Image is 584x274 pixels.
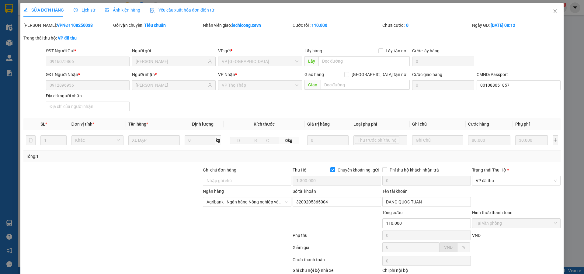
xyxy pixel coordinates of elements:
span: user [208,59,212,64]
label: Số tài khoản [293,189,316,194]
b: [DATE] 08:12 [491,23,515,28]
span: Tên hàng [128,122,148,127]
span: Phụ phí [515,122,530,127]
span: edit [23,8,28,12]
div: VP gửi [218,47,302,54]
input: Ghi chú đơn hàng [203,176,291,186]
span: VND [472,233,481,238]
input: Dọc đường [318,56,410,66]
span: Lấy [304,56,318,66]
div: Tổng: 1 [26,153,225,160]
label: Cước lấy hàng [412,48,440,53]
span: Cước hàng [468,122,489,127]
span: Giá trị hàng [307,122,330,127]
label: Tên tài khoản [382,189,408,194]
input: D [230,137,247,144]
span: 0kg [280,137,298,144]
input: C [264,137,280,144]
span: Định lượng [192,122,214,127]
span: Kích thước [254,122,275,127]
span: Đơn vị tính [71,122,94,127]
div: [PERSON_NAME]: [23,22,112,29]
button: Close [547,3,564,20]
img: icon [150,8,155,13]
span: Giao hàng [304,72,324,77]
b: lechicong.xevn [232,23,261,28]
input: Tên tài khoản [382,197,471,207]
input: Địa chỉ của người nhận [46,102,130,111]
span: VP Nam Định [222,57,298,66]
span: Lấy hàng [304,48,322,53]
button: plus [553,135,558,145]
div: Người nhận [132,71,216,78]
label: Cước giao hàng [412,72,442,77]
span: Thu Hộ [293,168,307,172]
b: 0 [406,23,408,28]
span: Yêu cầu xuất hóa đơn điện tử [150,8,214,12]
input: R [247,137,264,144]
th: Ghi chú [410,118,466,130]
button: delete [26,135,36,145]
span: Phí thu hộ khách nhận trả [387,167,441,173]
div: Trạng thái thu hộ: [23,35,134,41]
div: Người gửi [132,47,216,54]
div: Nhân viên giao: [203,22,291,29]
span: Lịch sử [74,8,95,12]
span: Chuyển khoản ng. gửi [335,167,381,173]
input: Ghi Chú [412,135,463,145]
div: SĐT Người Gửi [46,47,130,54]
b: Tiêu chuẩn [144,23,166,28]
span: Tại văn phòng [476,219,557,228]
span: Tổng cước [382,210,402,215]
b: 110.000 [311,23,327,28]
input: 0 [307,135,349,145]
input: VD: Bàn, Ghế [128,135,180,145]
span: Giao [304,80,321,90]
span: close [553,9,558,14]
div: CMND/Passport [477,71,560,78]
span: picture [105,8,109,12]
span: user [208,83,212,87]
div: Ngày GD: [472,22,561,29]
span: VND [444,245,453,250]
span: SL [40,122,45,127]
label: Ngân hàng [203,189,224,194]
span: VP đã thu [476,176,557,185]
input: Dọc đường [321,80,410,90]
span: [GEOGRAPHIC_DATA] tận nơi [349,71,410,78]
div: Chưa cước : [382,22,471,29]
span: clock-circle [74,8,78,12]
span: Ảnh kiện hàng [105,8,140,12]
div: Địa chỉ người nhận [46,92,130,99]
div: Chưa thanh toán [292,256,382,267]
b: VP đã thu [58,36,77,40]
input: Tên người gửi [136,58,207,65]
input: Cước giao hàng [412,80,474,90]
label: Hình thức thanh toán [472,210,513,215]
div: SĐT Người Nhận [46,71,130,78]
span: Agribank - Ngân hàng Nông nghiệp và Phát triển Nông thôn Việt Nam [207,197,288,206]
span: VP Nhận [218,72,235,77]
span: VP Thọ Tháp [222,81,298,90]
input: Số tài khoản [293,197,381,207]
input: Cước lấy hàng [412,57,474,66]
div: Cước rồi : [293,22,381,29]
input: Tên người nhận [136,82,207,88]
span: Thu trước phí thu hộ [355,137,399,144]
span: Khác [75,136,120,145]
span: Lấy tận nơi [383,47,410,54]
span: % [462,245,465,250]
div: Phụ thu [292,232,382,243]
div: Giảm giá [292,244,382,255]
span: Thu trước phí thu hộ [358,137,397,144]
div: Gói vận chuyển: [113,22,202,29]
label: Ghi chú đơn hàng [203,168,236,172]
div: Trạng thái Thu Hộ [472,167,561,173]
input: 0 [468,135,510,145]
b: VPNĐ1108250038 [57,23,93,28]
span: SỬA ĐƠN HÀNG [23,8,64,12]
th: Loại phụ phí [351,118,410,130]
span: kg [215,135,221,145]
